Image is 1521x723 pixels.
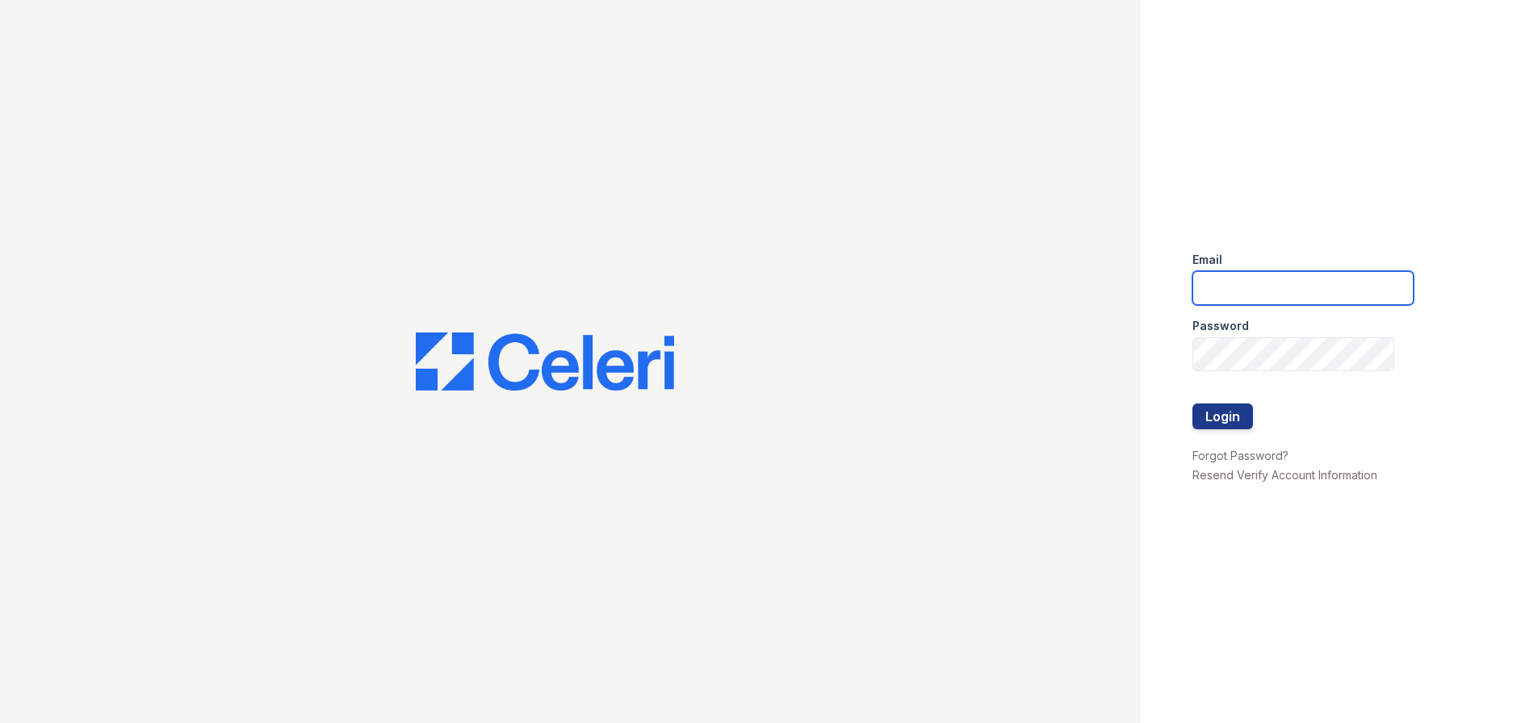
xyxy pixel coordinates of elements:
[1192,318,1249,334] label: Password
[1192,252,1222,268] label: Email
[1192,449,1288,462] a: Forgot Password?
[416,332,674,391] img: CE_Logo_Blue-a8612792a0a2168367f1c8372b55b34899dd931a85d93a1a3d3e32e68fde9ad4.png
[1192,468,1377,482] a: Resend Verify Account Information
[1192,403,1253,429] button: Login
